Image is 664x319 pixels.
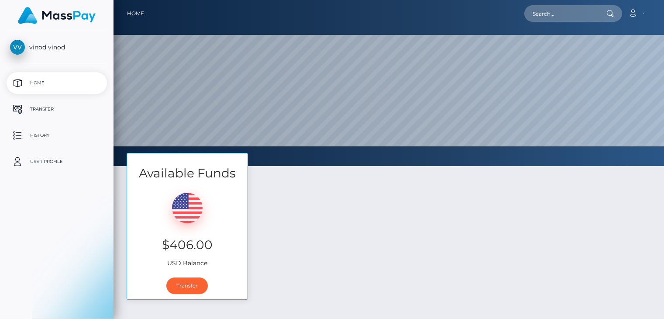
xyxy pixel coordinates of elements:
p: Home [10,76,103,90]
a: Transfer [166,277,208,294]
p: History [10,129,103,142]
img: MassPay [18,7,96,24]
h3: $406.00 [134,236,241,253]
a: Home [127,4,144,23]
a: Home [7,72,107,94]
div: USD Balance [127,182,248,272]
a: Transfer [7,98,107,120]
input: Search... [524,5,606,22]
img: USD.png [172,193,203,223]
a: User Profile [7,151,107,173]
h3: Available Funds [127,165,248,182]
a: History [7,125,107,146]
span: vinod vinod [7,43,107,51]
p: User Profile [10,155,103,168]
p: Transfer [10,103,103,116]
